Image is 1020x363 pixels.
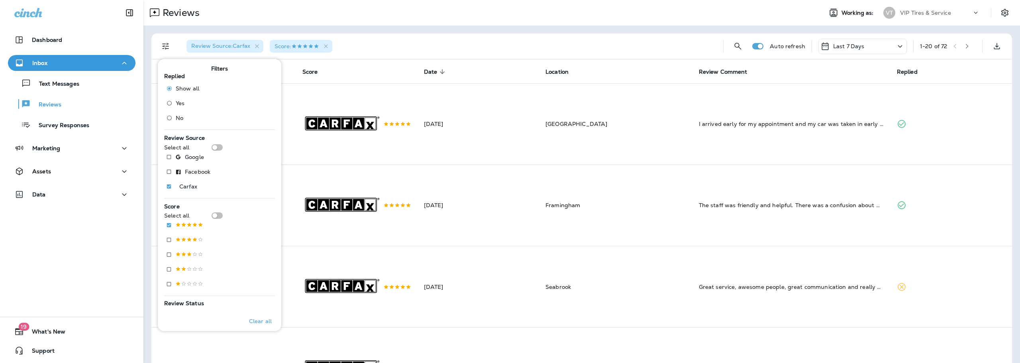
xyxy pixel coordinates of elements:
div: I arrived early for my appointment and my car was taken in early as well. Had a state inspection ... [699,120,884,128]
button: Settings [998,6,1012,20]
div: Great service, awesome people, great communication and really nice discounts. I left my last shop... [699,283,884,291]
button: Support [8,343,135,359]
button: Marketing [8,140,135,156]
p: Reviews [159,7,200,19]
p: Clear all [249,318,272,324]
div: Score:5 Stars [270,40,332,53]
button: Reviews [8,96,135,112]
p: Last 7 Days [833,43,865,49]
p: VIP Tires & Service [900,10,951,16]
span: Review Source : Carfax [191,42,250,49]
div: Filters [158,54,281,331]
td: [DATE] [418,83,539,165]
p: Data [32,191,46,198]
button: 19What's New [8,324,135,339]
p: Assets [32,168,51,175]
div: 1 - 20 of 72 [920,43,947,49]
span: Score [302,68,328,75]
div: The staff was friendly and helpful. There was a confusion about weather I had an appointment. Whi... [699,201,884,209]
span: Date [424,68,448,75]
button: Data [8,186,135,202]
span: Framingham [545,202,580,209]
span: 19 [18,323,29,331]
p: Dashboard [32,37,62,43]
span: Support [24,347,55,357]
span: Score : [275,43,319,50]
span: Seabrook [545,283,571,290]
span: Replied [897,68,928,75]
button: Search Reviews [730,38,746,54]
span: Review Status [164,300,204,307]
p: Reviews [31,101,61,109]
button: Text Messages [8,75,135,92]
span: Replied [164,73,185,80]
p: Select all [164,212,189,219]
span: [GEOGRAPHIC_DATA] [545,120,607,128]
p: Text Messages [31,80,79,88]
td: [DATE] [418,246,539,327]
button: Dashboard [8,32,135,48]
p: Select all [164,144,189,151]
span: Filters [211,65,228,72]
span: Location [545,68,579,75]
span: Review Comment [699,69,747,75]
span: Show all [176,85,199,92]
p: Survey Responses [31,122,89,130]
button: Collapse Sidebar [118,5,141,21]
span: What's New [24,328,65,338]
p: Inbox [32,60,47,66]
button: Assets [8,163,135,179]
span: Score [302,69,318,75]
div: Review Source:Carfax [186,40,263,53]
span: Replied [897,69,918,75]
p: Carfax [179,183,197,190]
span: Yes [176,100,184,106]
td: [DATE] [418,165,539,246]
span: Working as: [841,10,875,16]
button: Export as CSV [989,38,1005,54]
p: Marketing [32,145,60,151]
p: Facebook [185,169,210,175]
button: Filters [158,38,174,54]
button: Survey Responses [8,116,135,133]
button: Clear all [246,311,275,331]
p: Google [185,154,204,160]
span: Score [164,203,180,210]
span: Location [545,69,569,75]
span: Date [424,69,437,75]
span: No [176,115,183,121]
button: Inbox [8,55,135,71]
div: VT [883,7,895,19]
span: Review Comment [699,68,758,75]
p: Auto refresh [770,43,805,49]
span: Review Source [164,134,205,141]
